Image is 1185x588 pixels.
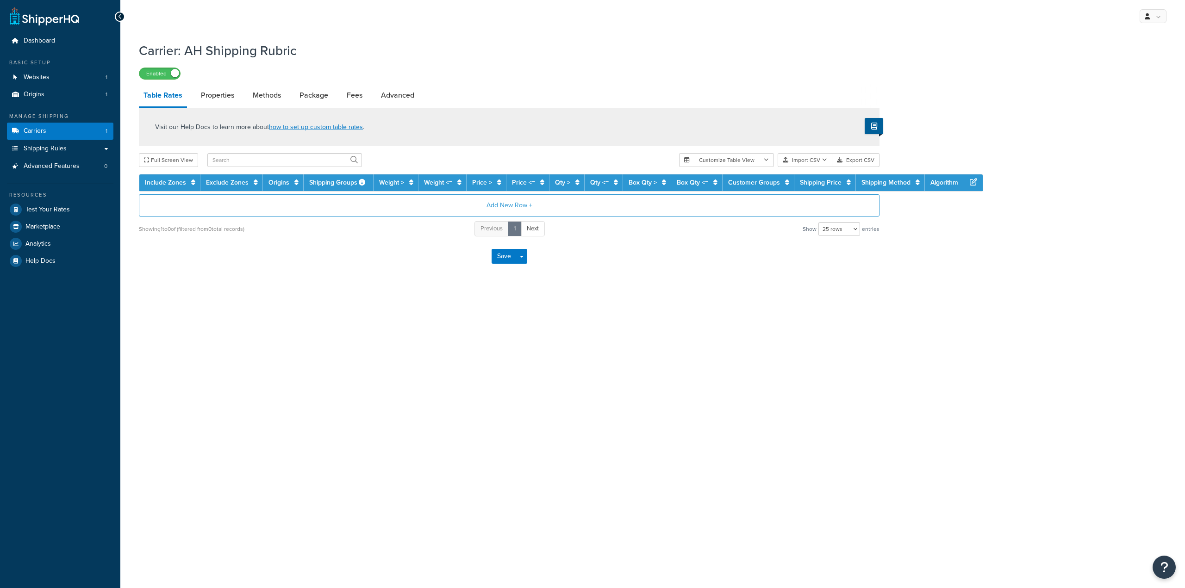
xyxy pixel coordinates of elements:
div: Basic Setup [7,59,113,67]
span: Analytics [25,240,51,248]
a: Include Zones [145,178,186,187]
span: Websites [24,74,50,81]
a: 1 [508,221,522,236]
a: Help Docs [7,253,113,269]
a: Customer Groups [728,178,780,187]
span: Shipping Rules [24,145,67,153]
span: 0 [104,162,107,170]
a: Weight > [379,178,404,187]
a: how to set up custom table rates [269,122,363,132]
a: Table Rates [139,84,187,108]
button: Show Help Docs [865,118,883,134]
a: Shipping Method [861,178,911,187]
li: Carriers [7,123,113,140]
button: Customize Table View [679,153,774,167]
span: 1 [106,127,107,135]
a: Advanced [376,84,419,106]
a: Qty > [555,178,570,187]
span: Next [527,224,539,233]
span: Show [803,223,817,235]
button: Open Resource Center [1153,556,1176,579]
span: Help Docs [25,257,56,265]
a: Analytics [7,235,113,252]
a: Marketplace [7,218,113,235]
a: Qty <= [590,178,609,187]
span: Carriers [24,127,46,135]
span: Advanced Features [24,162,80,170]
a: Origins1 [7,86,113,103]
label: Enabled [139,68,180,79]
input: Search [207,153,362,167]
a: Fees [342,84,367,106]
a: Previous [474,221,509,236]
p: Visit our Help Docs to learn more about . [155,122,364,132]
a: Properties [196,84,239,106]
a: Exclude Zones [206,178,249,187]
div: Manage Shipping [7,112,113,120]
a: Shipping Price [800,178,842,187]
button: Save [492,249,517,264]
a: Methods [248,84,286,106]
a: Box Qty <= [677,178,708,187]
a: Price <= [512,178,535,187]
span: Origins [24,91,44,99]
button: Full Screen View [139,153,198,167]
a: Next [521,221,545,236]
th: Shipping Groups [304,174,374,191]
a: Price > [472,178,492,187]
button: Import CSV [778,153,832,167]
div: Showing 1 to 0 of (filtered from 0 total records) [139,223,244,235]
span: entries [862,223,879,235]
th: Algorithm [925,174,964,191]
span: Marketplace [25,223,60,231]
a: Shipping Rules [7,140,113,157]
div: Resources [7,191,113,199]
a: Box Qty > [629,178,657,187]
a: Package [295,84,333,106]
a: Origins [268,178,289,187]
a: Websites1 [7,69,113,86]
li: Origins [7,86,113,103]
span: Previous [480,224,503,233]
h1: Carrier: AH Shipping Rubric [139,42,868,60]
span: Dashboard [24,37,55,45]
a: Weight <= [424,178,452,187]
span: 1 [106,91,107,99]
span: 1 [106,74,107,81]
a: Test Your Rates [7,201,113,218]
button: Add New Row + [139,194,879,217]
a: Advanced Features0 [7,158,113,175]
span: Test Your Rates [25,206,70,214]
a: Carriers1 [7,123,113,140]
a: Dashboard [7,32,113,50]
li: Advanced Features [7,158,113,175]
li: Websites [7,69,113,86]
button: Export CSV [832,153,879,167]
